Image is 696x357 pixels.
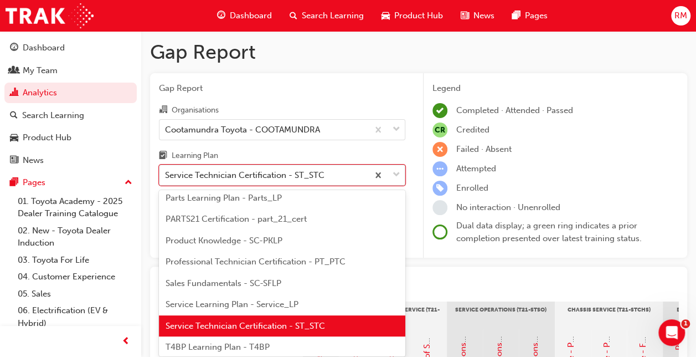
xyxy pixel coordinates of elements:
div: Dashboard [23,42,65,54]
a: My Team [4,60,137,81]
span: search-icon [10,111,18,121]
span: PARTS21 Certification - part_21_cert [166,214,307,224]
span: T4BP Learning Plan - T4BP [166,342,270,352]
span: pages-icon [10,178,18,188]
span: learningRecordVerb_COMPLETE-icon [432,103,447,118]
a: News [4,150,137,171]
span: learningRecordVerb_ENROLL-icon [432,181,447,196]
a: Search Learning [4,105,137,126]
span: up-icon [125,176,132,190]
div: Legend [432,82,678,95]
a: guage-iconDashboard [208,4,281,27]
div: Learning Plan [172,150,218,161]
button: Pages [4,172,137,193]
div: Cootamundra Toyota - COOTAMUNDRA [165,123,320,136]
span: guage-icon [10,43,18,53]
span: Service Learning Plan - Service_LP [166,299,298,309]
span: chart-icon [10,88,18,98]
span: RM [674,9,687,22]
div: Chassis Service (T21-STCHS) [555,302,663,329]
span: people-icon [10,66,18,76]
a: Product Hub [4,127,137,148]
span: down-icon [393,168,400,182]
div: Product Hub [23,131,71,144]
img: Trak [6,3,94,28]
a: 02. New - Toyota Dealer Induction [13,222,137,252]
span: Gap Report [159,82,405,95]
span: pages-icon [512,9,520,23]
span: news-icon [10,156,18,166]
span: Dashboard [230,9,272,22]
span: Pages [525,9,548,22]
span: car-icon [10,133,18,143]
a: 06. Electrification (EV & Hybrid) [13,302,137,331]
button: RM [671,6,690,25]
a: 01. Toyota Academy - 2025 Dealer Training Catalogue [13,193,137,222]
a: search-iconSearch Learning [281,4,373,27]
div: Search Learning [22,109,84,122]
span: down-icon [393,123,400,137]
span: Enrolled [456,183,488,193]
span: Professional Technician Certification - PT_PTC [166,257,346,267]
div: Service Technician Certification - ST_STC [165,169,324,182]
span: Product Knowledge - SC-PKLP [166,236,282,246]
span: Failed · Absent [456,144,512,154]
span: 1 [681,319,690,328]
div: My Team [23,64,58,77]
div: Organisations [172,105,219,116]
span: Attempted [456,164,496,174]
span: Parts Learning Plan - Parts_LP [166,193,282,203]
a: Analytics [4,83,137,103]
a: 05. Sales [13,285,137,303]
div: Service Operations (T21-STSO) [447,302,555,329]
span: search-icon [290,9,297,23]
a: 03. Toyota For Life [13,252,137,269]
span: guage-icon [217,9,225,23]
a: Dashboard [4,38,137,58]
span: organisation-icon [159,105,167,115]
span: Completed · Attended · Passed [456,105,573,115]
span: Service Technician Certification - ST_STC [166,321,325,331]
span: Product Hub [394,9,443,22]
div: Pages [23,176,45,189]
span: Sales Fundamentals - SC-SFLP [166,278,281,288]
a: car-iconProduct Hub [373,4,452,27]
h1: Gap Report [150,40,687,64]
iframe: Intercom live chat [658,319,685,346]
span: car-icon [381,9,390,23]
a: 04. Customer Experience [13,268,137,285]
span: learningRecordVerb_NONE-icon [432,200,447,215]
span: No interaction · Unenrolled [456,202,560,212]
span: Search Learning [302,9,364,22]
button: DashboardMy TeamAnalyticsSearch LearningProduct HubNews [4,35,137,172]
span: prev-icon [122,335,130,349]
a: pages-iconPages [503,4,556,27]
a: news-iconNews [452,4,503,27]
span: Credited [456,125,489,135]
div: News [23,154,44,167]
span: News [473,9,494,22]
span: null-icon [432,123,447,137]
span: Dual data display; a green ring indicates a prior completion presented over latest training status. [456,221,642,243]
span: learningplan-icon [159,151,167,161]
span: learningRecordVerb_ATTEMPT-icon [432,161,447,176]
span: learningRecordVerb_FAIL-icon [432,142,447,157]
span: news-icon [461,9,469,23]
